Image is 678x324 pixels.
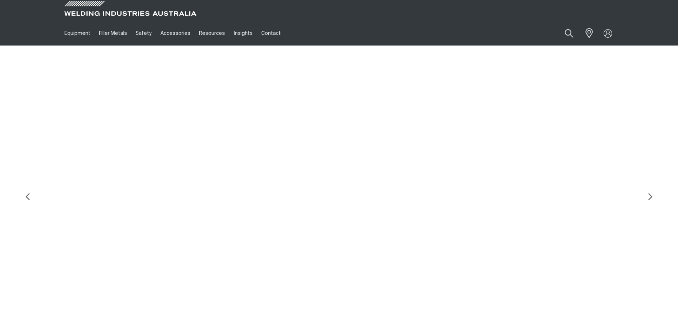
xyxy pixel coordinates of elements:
[131,21,156,46] a: Safety
[21,190,35,204] img: PrevArrow
[643,190,657,204] img: NextArrow
[156,21,195,46] a: Accessories
[60,21,95,46] a: Equipment
[548,25,581,42] input: Product name or item number...
[60,21,479,46] nav: Main
[95,21,131,46] a: Filler Metals
[229,21,257,46] a: Insights
[195,21,229,46] a: Resources
[257,21,285,46] a: Contact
